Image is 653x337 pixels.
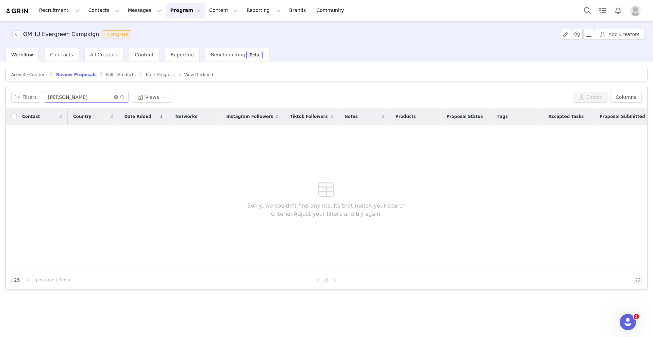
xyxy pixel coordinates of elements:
a: Brands [285,3,312,18]
button: Contacts [84,3,123,18]
span: Contact [22,113,40,120]
a: Tasks [595,3,610,18]
span: Networks [175,113,197,120]
button: Filters [11,92,41,103]
span: per page | 0 total [36,277,71,283]
li: 0 [322,276,331,284]
span: Notes [345,113,358,120]
span: Track Progress [145,72,174,77]
span: Country [73,113,91,120]
h3: OMHU Evergreen Campaign [23,30,99,38]
button: Search [580,3,595,18]
span: Accepted Tasks [549,113,584,120]
button: Reporting [242,3,285,18]
span: Tiktok Followers [290,113,328,120]
i: icon: right [333,278,337,282]
iframe: Intercom live chat [620,314,636,330]
span: Review Proposals [56,72,97,77]
div: Beta [250,53,259,57]
span: View Declined [184,72,213,77]
span: Date Added [124,113,151,120]
span: Contracts [50,52,73,57]
button: Profile [626,5,648,16]
span: 3 [634,314,639,319]
button: Content [205,3,242,18]
li: Previous Page [314,276,322,284]
li: Next Page [331,276,339,284]
button: Export [573,92,607,103]
input: Search... [44,92,129,103]
button: Messages [124,3,166,18]
i: icon: search [120,95,125,100]
span: Fulfill Products [106,72,136,77]
span: Reporting [171,52,194,57]
span: Instagram Followers [227,113,273,120]
button: Notifications [610,3,625,18]
a: Community [313,3,351,18]
a: 0 [323,276,330,284]
i: icon: down [26,278,30,283]
span: Activate Creators [11,72,47,77]
img: grin logo [5,8,29,14]
i: icon: close-circle [114,95,118,99]
div: 25 [14,276,20,284]
i: icon: left [316,278,320,282]
span: Proposal Status [447,113,483,120]
button: Add Creators [595,29,645,40]
span: Tags [498,113,508,120]
span: Content [135,52,154,57]
img: placeholder-profile.jpg [630,5,641,16]
span: All Creators [90,52,118,57]
span: Benchmarking [211,52,245,57]
button: Recruitment [35,3,84,18]
span: In progress [102,30,132,38]
span: Workflow [11,52,33,57]
span: Products [396,113,416,120]
span: [object Object] [12,30,134,38]
button: Columns [610,92,642,103]
button: Program [166,3,205,18]
span: Sorry, we couldn't find any results that match your search criteria. Adjust your filters and try ... [237,202,416,218]
button: Views [132,92,171,103]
